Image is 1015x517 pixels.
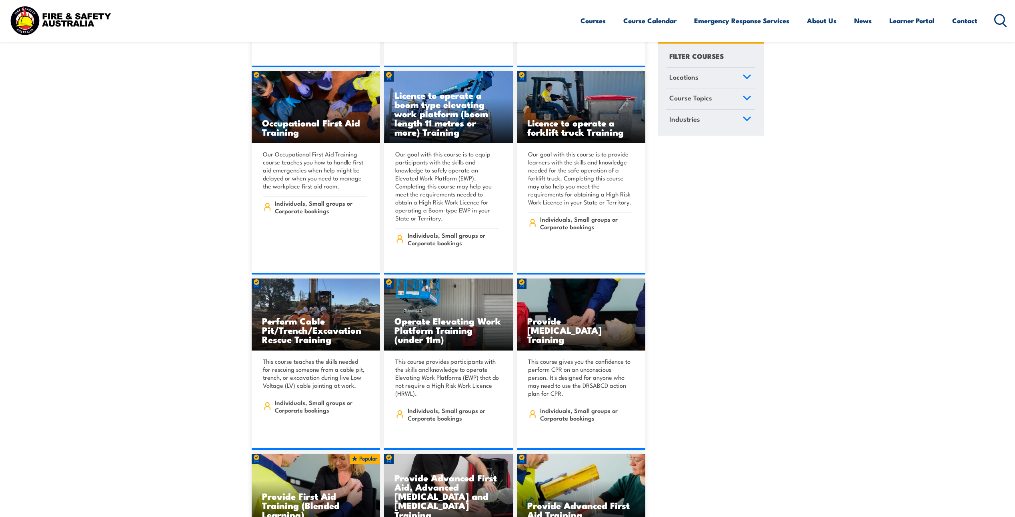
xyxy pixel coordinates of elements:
[581,10,606,31] a: Courses
[408,407,499,422] span: Individuals, Small groups or Corporate bookings
[263,357,367,389] p: This course teaches the skills needed for rescuing someone from a cable pit, trench, or excavatio...
[252,279,380,351] img: Perform Cable Pit/Trench/Excavation Rescue TRAINING
[395,357,499,397] p: This course provides participants with the skills and knowledge to operate Elevating Work Platfor...
[395,150,499,222] p: Our goal with this course is to equip participants with the skills and knowledge to safely operat...
[666,89,755,110] a: Course Topics
[262,118,370,136] h3: Occupational First Aid Training
[408,231,499,246] span: Individuals, Small groups or Corporate bookings
[669,114,700,124] span: Industries
[275,399,366,414] span: Individuals, Small groups or Corporate bookings
[540,215,632,230] span: Individuals, Small groups or Corporate bookings
[623,10,677,31] a: Course Calendar
[384,71,513,143] img: Licence to operate a boom type elevating work platform (boom length 11 metres or more) TRAINING
[517,279,646,351] a: Provide [MEDICAL_DATA] Training
[263,150,367,190] p: Our Occupational First Aid Training course teaches you how to handle first aid emergencies when h...
[694,10,789,31] a: Emergency Response Services
[384,279,513,351] a: Operate Elevating Work Platform Training (under 11m)
[528,150,632,206] p: Our goal with this course is to provide learners with the skills and knowledge needed for the saf...
[252,71,380,143] img: Occupational First Aid Training course
[394,90,502,136] h3: Licence to operate a boom type elevating work platform (boom length 11 metres or more) Training
[528,357,632,397] p: This course gives you the confidence to perform CPR on an unconscious person. It's designed for a...
[384,279,513,351] img: VOC – EWP under 11m TRAINING
[394,316,502,344] h3: Operate Elevating Work Platform Training (under 11m)
[952,10,977,31] a: Contact
[666,68,755,88] a: Locations
[854,10,872,31] a: News
[669,50,724,61] h4: FILTER COURSES
[669,93,712,104] span: Course Topics
[807,10,837,31] a: About Us
[517,71,646,143] img: Licence to operate a forklift truck Training
[666,110,755,130] a: Industries
[252,71,380,143] a: Occupational First Aid Training
[275,199,366,214] span: Individuals, Small groups or Corporate bookings
[517,279,646,351] img: Provide Cardiopulmonary Resuscitation Training
[527,118,635,136] h3: Licence to operate a forklift truck Training
[384,71,513,143] a: Licence to operate a boom type elevating work platform (boom length 11 metres or more) Training
[669,72,699,82] span: Locations
[889,10,935,31] a: Learner Portal
[527,316,635,344] h3: Provide [MEDICAL_DATA] Training
[540,407,632,422] span: Individuals, Small groups or Corporate bookings
[252,279,380,351] a: Perform Cable Pit/Trench/Excavation Rescue Training
[262,316,370,344] h3: Perform Cable Pit/Trench/Excavation Rescue Training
